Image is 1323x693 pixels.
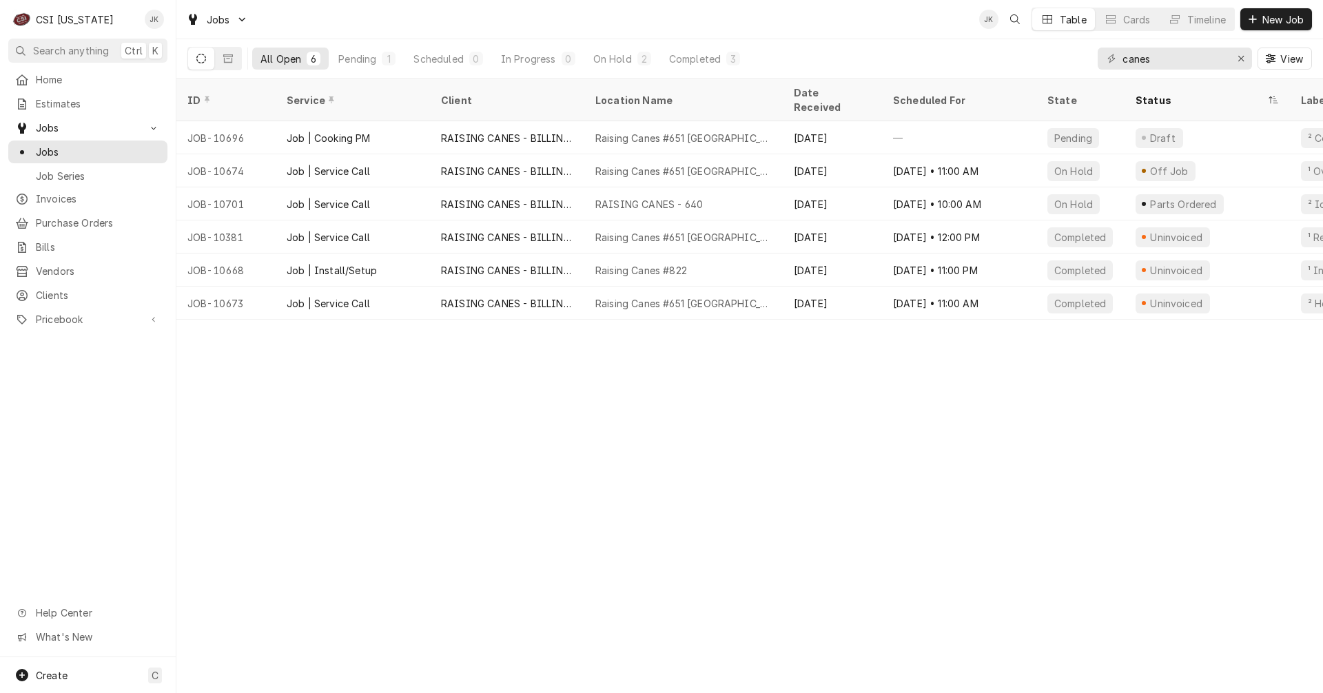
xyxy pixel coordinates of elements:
span: New Job [1260,12,1306,27]
span: Job Series [36,169,161,183]
a: Home [8,68,167,91]
div: Client [441,93,571,107]
div: Pending [1053,131,1094,145]
div: On Hold [593,52,632,66]
span: Home [36,72,161,87]
div: Parts Ordered [1149,197,1218,211]
div: Job | Cooking PM [287,131,371,145]
div: 0 [472,52,480,66]
div: Completed [1053,230,1107,245]
div: Job | Service Call [287,296,370,311]
a: Clients [8,284,167,307]
div: Raising Canes #651 [GEOGRAPHIC_DATA] [595,230,772,245]
div: RAISING CANES - 640 [595,197,703,211]
div: JK [979,10,998,29]
div: On Hold [1053,197,1094,211]
span: Create [36,670,68,681]
span: Pricebook [36,312,140,327]
div: Cards [1123,12,1151,27]
div: Raising Canes #822 [595,263,687,278]
a: Purchase Orders [8,211,167,234]
div: CSI Kentucky's Avatar [12,10,32,29]
div: 0 [564,52,573,66]
div: Job | Service Call [287,197,370,211]
div: Table [1060,12,1087,27]
button: Search anythingCtrlK [8,39,167,63]
span: Jobs [36,145,161,159]
button: Erase input [1230,48,1252,70]
div: JOB-10701 [176,187,276,220]
div: Jeff Kuehl's Avatar [145,10,164,29]
button: View [1258,48,1312,70]
a: Jobs [8,141,167,163]
a: Go to Pricebook [8,308,167,331]
div: [DATE] [783,220,882,254]
div: Service [287,93,416,107]
span: Ctrl [125,43,143,58]
div: Job | Service Call [287,164,370,178]
div: RAISING CANES - BILLING ACCOUNT [441,296,573,311]
div: C [12,10,32,29]
div: JK [145,10,164,29]
div: Date Received [794,85,868,114]
button: New Job [1240,8,1312,30]
div: Uninvoiced [1149,230,1204,245]
a: Go to What's New [8,625,167,648]
span: Help Center [36,606,159,620]
div: [DATE] • 10:00 AM [882,187,1036,220]
div: Completed [669,52,721,66]
div: Pending [338,52,376,66]
div: [DATE] • 11:00 AM [882,154,1036,187]
span: What's New [36,630,159,644]
a: Job Series [8,165,167,187]
button: Open search [1004,8,1026,30]
div: Completed [1053,296,1107,311]
div: JOB-10381 [176,220,276,254]
div: Raising Canes #651 [GEOGRAPHIC_DATA] [595,296,772,311]
div: [DATE] • 11:00 AM [882,287,1036,320]
a: Bills [8,236,167,258]
div: [DATE] [783,254,882,287]
div: Off Job [1148,164,1190,178]
a: Vendors [8,260,167,282]
span: Purchase Orders [36,216,161,230]
div: [DATE] • 11:00 PM [882,254,1036,287]
div: Uninvoiced [1149,263,1204,278]
span: Clients [36,288,161,302]
div: Draft [1148,131,1178,145]
div: Status [1136,93,1265,107]
div: RAISING CANES - BILLING ACCOUNT [441,164,573,178]
div: CSI [US_STATE] [36,12,114,27]
div: 3 [729,52,737,66]
div: On Hold [1053,164,1094,178]
span: C [152,668,158,683]
input: Keyword search [1122,48,1226,70]
div: JOB-10673 [176,287,276,320]
div: ID [187,93,262,107]
a: Invoices [8,187,167,210]
div: [DATE] [783,121,882,154]
div: Jeff Kuehl's Avatar [979,10,998,29]
div: In Progress [501,52,556,66]
div: Job | Install/Setup [287,263,377,278]
span: Invoices [36,192,161,206]
div: [DATE] [783,154,882,187]
div: 6 [309,52,318,66]
div: State [1047,93,1114,107]
div: Job | Service Call [287,230,370,245]
div: JOB-10696 [176,121,276,154]
span: Vendors [36,264,161,278]
div: RAISING CANES - BILLING ACCOUNT [441,131,573,145]
a: Go to Jobs [8,116,167,139]
div: 1 [384,52,393,66]
span: Search anything [33,43,109,58]
div: JOB-10674 [176,154,276,187]
div: [DATE] [783,187,882,220]
div: 2 [640,52,648,66]
div: Scheduled For [893,93,1023,107]
div: [DATE] • 12:00 PM [882,220,1036,254]
span: Jobs [207,12,230,27]
div: RAISING CANES - BILLING ACCOUNT [441,263,573,278]
span: K [152,43,158,58]
div: Raising Canes #651 [GEOGRAPHIC_DATA] [595,164,772,178]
